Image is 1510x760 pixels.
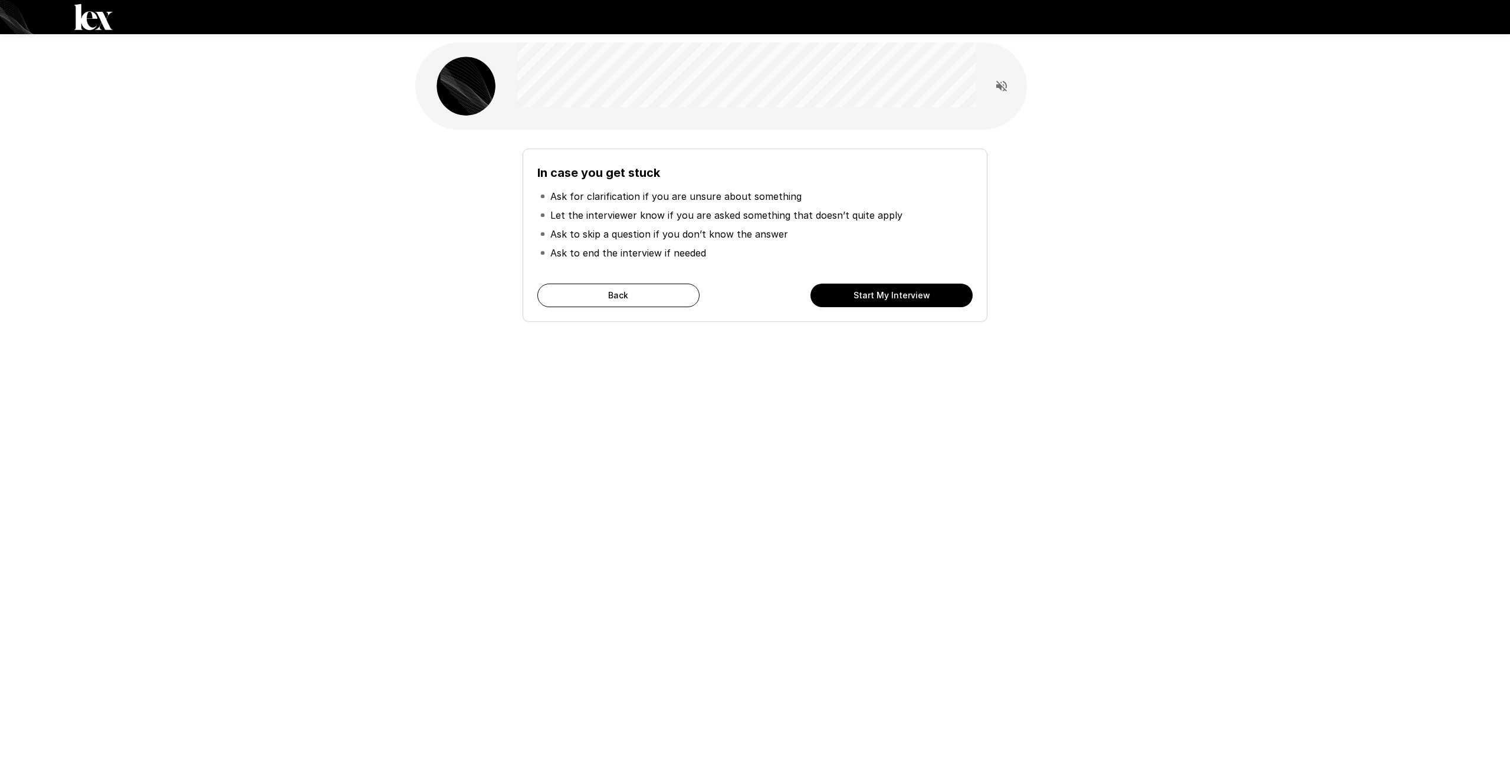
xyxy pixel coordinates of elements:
img: lex_avatar2.png [436,57,495,116]
p: Ask for clarification if you are unsure about something [550,189,802,203]
b: In case you get stuck [537,166,660,180]
p: Let the interviewer know if you are asked something that doesn’t quite apply [550,208,902,222]
p: Ask to skip a question if you don’t know the answer [550,227,788,241]
button: Start My Interview [810,284,973,307]
button: Back [537,284,700,307]
button: Read questions aloud [990,74,1013,98]
p: Ask to end the interview if needed [550,246,706,260]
